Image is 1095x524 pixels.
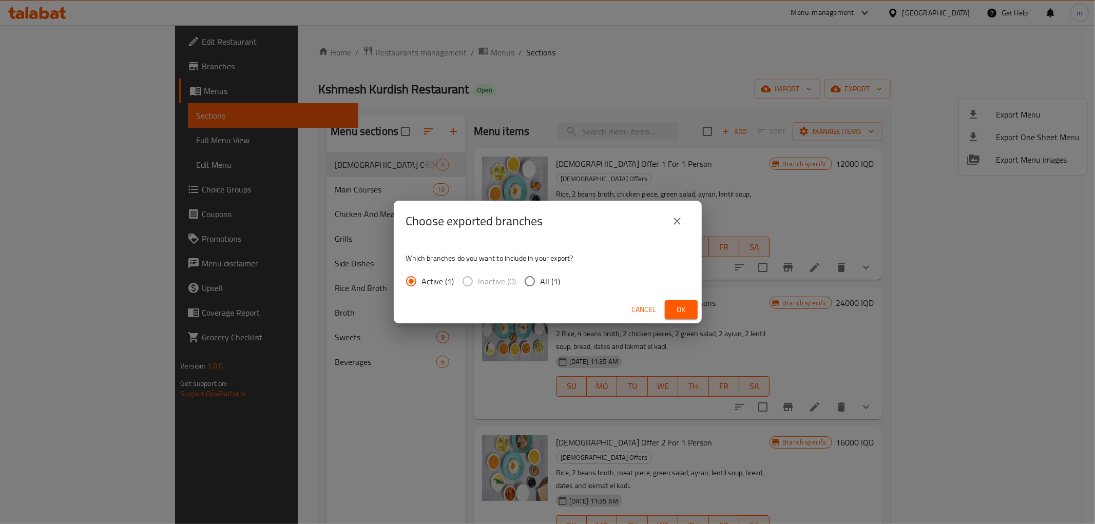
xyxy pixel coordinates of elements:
[422,275,454,287] span: Active (1)
[632,303,657,316] span: Cancel
[406,213,543,229] h2: Choose exported branches
[665,300,698,319] button: Ok
[478,275,516,287] span: Inactive (0)
[665,209,689,234] button: close
[541,275,561,287] span: All (1)
[628,300,661,319] button: Cancel
[406,253,689,263] p: Which branches do you want to include in your export?
[673,303,689,316] span: Ok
